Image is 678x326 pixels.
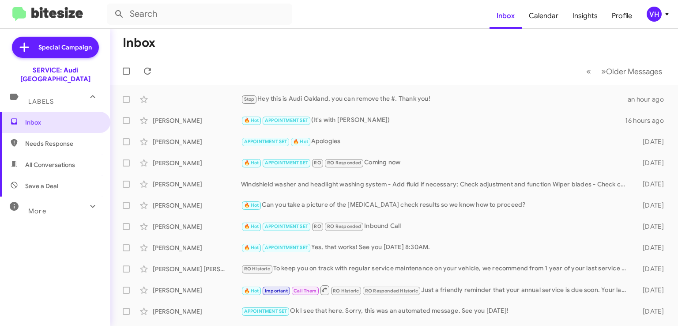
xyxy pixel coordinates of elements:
[632,159,671,167] div: [DATE]
[241,158,632,168] div: Coming now
[632,243,671,252] div: [DATE]
[241,243,632,253] div: Yes, that works! See you [DATE] 8:30AM.
[327,160,361,166] span: RO Responded
[632,180,671,189] div: [DATE]
[314,224,321,229] span: RO
[153,286,241,295] div: [PERSON_NAME]
[314,160,321,166] span: RO
[153,222,241,231] div: [PERSON_NAME]
[490,3,522,29] a: Inbox
[632,222,671,231] div: [DATE]
[241,136,632,147] div: Apologies
[244,308,287,314] span: APPOINTMENT SET
[153,159,241,167] div: [PERSON_NAME]
[632,137,671,146] div: [DATE]
[153,265,241,273] div: [PERSON_NAME] [PERSON_NAME]
[241,115,625,125] div: (It's with [PERSON_NAME])
[244,288,259,294] span: 🔥 Hot
[244,202,259,208] span: 🔥 Hot
[327,224,361,229] span: RO Responded
[244,160,259,166] span: 🔥 Hot
[581,62,667,80] nav: Page navigation example
[241,94,628,104] div: Hey this is Audi Oakland, you can remove the #. Thank you!
[625,116,671,125] div: 16 hours ago
[28,207,46,215] span: More
[632,286,671,295] div: [DATE]
[25,160,75,169] span: All Conversations
[265,118,308,123] span: APPOINTMENT SET
[241,180,632,189] div: Windshield washer and headlight washing system - Add fluid if necessary; Check adjustment and fun...
[628,95,671,104] div: an hour ago
[601,66,606,77] span: »
[265,160,308,166] span: APPOINTMENT SET
[123,36,155,50] h1: Inbox
[38,43,92,52] span: Special Campaign
[153,180,241,189] div: [PERSON_NAME]
[12,37,99,58] a: Special Campaign
[25,118,100,127] span: Inbox
[107,4,292,25] input: Search
[153,116,241,125] div: [PERSON_NAME]
[565,3,605,29] a: Insights
[28,98,54,106] span: Labels
[153,307,241,316] div: [PERSON_NAME]
[265,224,308,229] span: APPOINTMENT SET
[596,62,667,80] button: Next
[241,200,632,210] div: Can you take a picture of the [MEDICAL_DATA] check results so we know how to proceed?
[522,3,565,29] a: Calendar
[647,7,662,22] div: VH
[241,284,632,296] div: Just a friendly reminder that your annual service is due soon. Your last service was on [DATE]. I...
[333,288,359,294] span: RO Historic
[265,245,308,250] span: APPOINTMENT SET
[153,201,241,210] div: [PERSON_NAME]
[244,96,255,102] span: Stop
[586,66,591,77] span: «
[244,266,270,272] span: RO Historic
[241,264,632,274] div: To keep you on track with regular service maintenance on your vehicle, we recommend from 1 year o...
[581,62,596,80] button: Previous
[639,7,668,22] button: VH
[606,67,662,76] span: Older Messages
[244,118,259,123] span: 🔥 Hot
[365,288,418,294] span: RO Responded Historic
[25,182,58,190] span: Save a Deal
[632,307,671,316] div: [DATE]
[241,306,632,316] div: Ok I see that here. Sorry, this was an automated message. See you [DATE]!
[153,137,241,146] div: [PERSON_NAME]
[244,245,259,250] span: 🔥 Hot
[632,265,671,273] div: [DATE]
[244,139,287,144] span: APPOINTMENT SET
[294,288,316,294] span: Call Them
[293,139,308,144] span: 🔥 Hot
[605,3,639,29] a: Profile
[265,288,288,294] span: Important
[241,221,632,231] div: Inbound Call
[25,139,100,148] span: Needs Response
[244,224,259,229] span: 🔥 Hot
[632,201,671,210] div: [DATE]
[153,243,241,252] div: [PERSON_NAME]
